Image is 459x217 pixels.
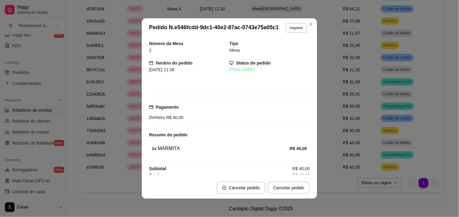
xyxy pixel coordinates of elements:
strong: Pagamento [156,105,179,110]
strong: R$ 40,00 [290,146,307,151]
span: 2 [149,48,152,53]
button: Cancelar pedido [268,182,310,194]
strong: Status do pedido [236,61,271,65]
span: credit-card [149,105,153,109]
div: FINALIZADO [229,66,310,73]
span: close-circle [222,186,226,190]
strong: 1 x [152,146,157,151]
span: R$ 40,00 [293,165,310,172]
button: Imprimir [286,23,307,33]
span: R$ 40,00 [293,172,310,179]
button: close-circleCancelar pedido [217,182,265,194]
span: Mesa [229,48,240,53]
span: desktop [229,61,234,65]
span: R$ 40,00 [165,115,184,120]
strong: Tipo [229,41,238,46]
span: Dinheiro [149,115,165,120]
span: calendar [149,61,153,65]
h3: Pedido N. e546fcdd-9dc1-40e2-87ac-0743e75a05c1 [149,23,279,33]
button: Close [306,19,316,29]
span: [DATE] 11:36 [149,67,174,72]
div: MARMITA [152,145,290,152]
strong: Resumo do pedido [149,132,187,137]
strong: Subtotal [149,166,166,171]
strong: Horário do pedido [156,61,193,65]
strong: Total [149,173,159,178]
strong: Número da Mesa [149,41,183,46]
